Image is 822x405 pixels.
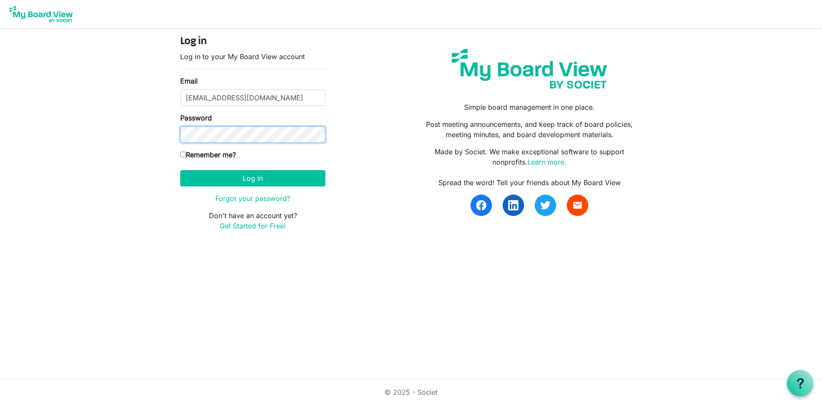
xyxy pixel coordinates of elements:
[567,195,588,216] a: email
[180,76,198,86] label: Email
[180,113,212,123] label: Password
[445,42,614,95] img: my-board-view-societ.svg
[7,3,75,25] img: My Board View Logo
[540,200,551,210] img: twitter.svg
[180,150,236,160] label: Remember me?
[527,158,566,166] a: Learn more.
[384,388,438,396] a: © 2025 - Societ
[417,147,642,167] p: Made by Societ. We make exceptional software to support nonprofits.
[417,119,642,140] p: Post meeting announcements, and keep track of board policies, meeting minutes, and board developm...
[180,210,325,231] p: Don't have an account yet?
[476,200,486,210] img: facebook.svg
[180,170,325,186] button: Log in
[572,200,583,210] span: email
[180,152,186,157] input: Remember me?
[417,102,642,112] p: Simple board management in one place.
[180,36,325,48] h4: Log in
[220,222,286,230] a: Get Started for Free!
[417,177,642,188] div: Spread the word! Tell your friends about My Board View
[180,51,325,62] p: Log in to your My Board View account
[508,200,518,210] img: linkedin.svg
[215,194,290,203] a: Forgot your password?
